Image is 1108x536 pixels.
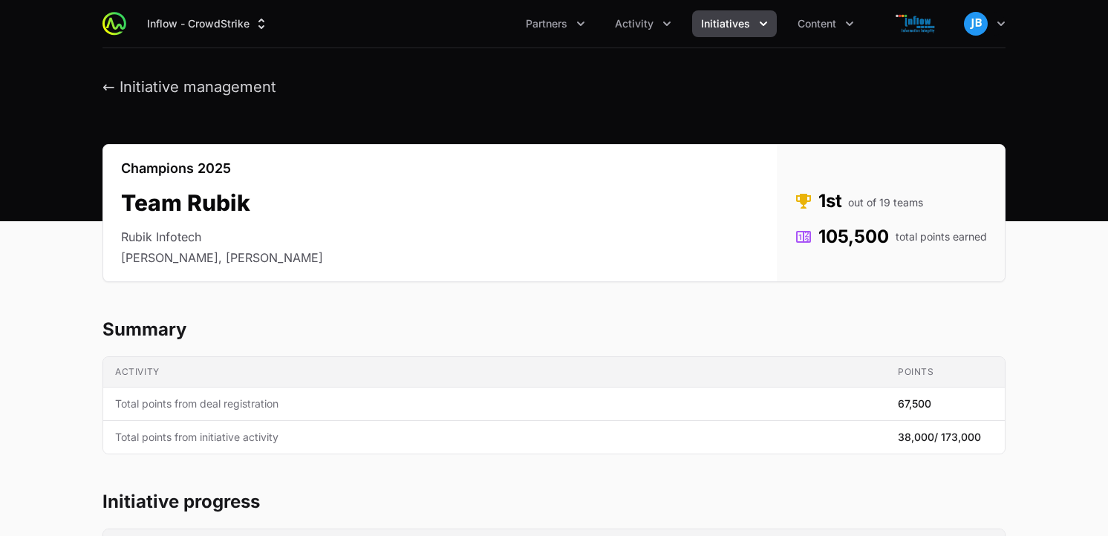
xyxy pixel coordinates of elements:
div: Content menu [789,10,863,37]
span: Initiatives [701,16,750,31]
div: Partners menu [517,10,594,37]
h2: Team Rubik [121,189,323,216]
img: Jimish Bhavsar [964,12,988,36]
span: Partners [526,16,567,31]
span: out of 19 teams [848,195,923,210]
button: Partners [517,10,594,37]
span: Total points from initiative activity [115,430,874,445]
div: Supplier switch menu [138,10,278,37]
span: Activity [615,16,654,31]
img: ActivitySource [102,12,126,36]
span: / 173,000 [934,431,981,443]
button: ← Initiative management [102,78,276,97]
button: Inflow - CrowdStrike [138,10,278,37]
div: Main navigation [126,10,863,37]
span: Content [798,16,836,31]
h2: Initiative progress [102,490,1006,514]
span: 38,000 [898,430,981,445]
h2: Summary [102,318,1006,341]
button: Activity [606,10,680,37]
dd: 1st [795,189,987,213]
span: Total points from deal registration [115,396,874,411]
section: Team Rubik's details [102,144,1006,282]
span: 67,500 [898,396,931,411]
th: Points [886,357,1005,388]
th: Activity [103,357,886,388]
img: Inflow [881,9,952,39]
li: Rubik Infotech [121,228,323,246]
div: Initiatives menu [692,10,777,37]
dd: 105,500 [795,225,987,249]
p: Champions 2025 [121,160,323,177]
button: Initiatives [692,10,777,37]
li: [PERSON_NAME], [PERSON_NAME] [121,249,323,267]
div: Activity menu [606,10,680,37]
button: Content [789,10,863,37]
section: Team Rubik's progress summary [102,318,1006,454]
span: total points earned [896,229,987,244]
